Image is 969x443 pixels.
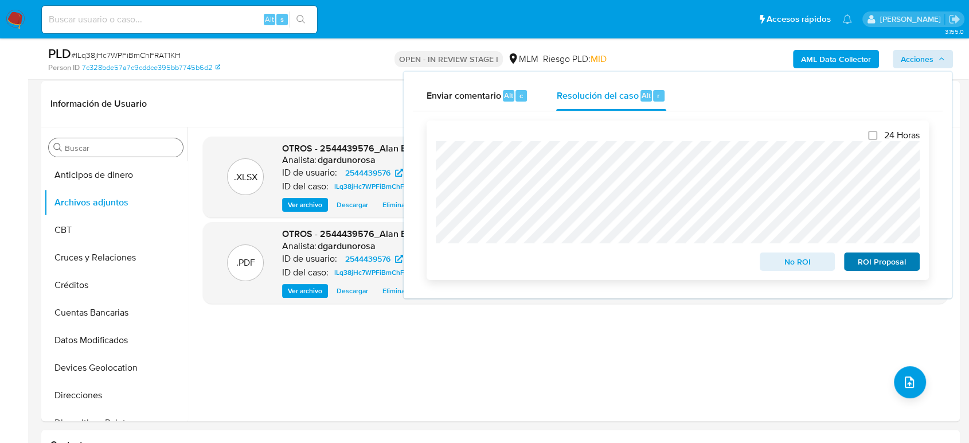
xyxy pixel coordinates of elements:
button: Descargar [331,198,374,212]
span: c [519,90,523,101]
p: ID del caso: [282,267,329,278]
a: 2544439576 [338,166,410,180]
button: Buscar [53,143,62,152]
button: Anticipos de dinero [44,161,187,189]
button: Archivos adjuntos [44,189,187,216]
button: CBT [44,216,187,244]
span: r [657,90,660,101]
span: OTROS - 2544439576_Alan Barrera_Agosto2025 [282,227,490,240]
button: Cuentas Bancarias [44,299,187,327]
span: Accesos rápidos [767,13,831,25]
button: Eliminar [377,198,413,212]
span: ROI Proposal [852,254,912,270]
span: MID [591,52,607,65]
span: lLq38jHc7WPFiBmChFRAT1KH [334,180,429,193]
span: 2544439576 [345,252,390,266]
p: ID de usuario: [282,167,337,178]
span: 24 Horas [884,130,920,141]
span: OTROS - 2544439576_Alan Barrera_Agosto2025 [282,142,490,155]
span: Descargar [337,285,368,297]
p: ID de usuario: [282,253,337,265]
span: Alt [265,14,274,25]
span: Eliminar [382,199,407,211]
div: MLM [507,53,538,65]
a: lLq38jHc7WPFiBmChFRAT1KH [330,266,433,279]
p: .XLSX [234,171,257,184]
button: Eliminar [377,284,413,298]
button: No ROI [760,252,835,271]
p: .PDF [236,257,255,269]
b: AML Data Collector [801,50,871,68]
b: PLD [48,44,71,63]
button: Dispositivos Point [44,409,187,437]
button: search-icon [289,11,312,28]
span: Alt [504,90,513,101]
span: Descargar [337,199,368,211]
h6: dgardunorosa [318,240,376,252]
input: Buscar [65,143,178,153]
span: Enviar comentario [427,88,501,102]
span: 3.155.0 [944,27,963,36]
p: OPEN - IN REVIEW STAGE I [394,51,503,67]
span: lLq38jHc7WPFiBmChFRAT1KH [334,266,429,279]
span: No ROI [768,254,827,270]
span: Acciones [901,50,933,68]
button: Cruces y Relaciones [44,244,187,271]
button: Devices Geolocation [44,354,187,382]
a: 2544439576 [338,252,410,266]
span: Eliminar [382,285,407,297]
button: Acciones [893,50,953,68]
a: Notificaciones [842,14,852,24]
h1: Información de Usuario [50,98,147,110]
span: 2544439576 [345,166,390,180]
button: upload-file [894,366,926,398]
button: AML Data Collector [793,50,879,68]
button: Ver archivo [282,198,328,212]
input: Buscar usuario o caso... [42,12,317,27]
p: Analista: [282,154,317,166]
a: Salir [948,13,960,25]
span: Ver archivo [288,285,322,297]
p: ID del caso: [282,181,329,192]
button: Ver archivo [282,284,328,298]
button: Direcciones [44,382,187,409]
span: Alt [642,90,651,101]
span: # lLq38jHc7WPFiBmChFRAT1KH [71,49,181,61]
button: Créditos [44,271,187,299]
button: ROI Proposal [844,252,920,271]
input: 24 Horas [868,131,877,140]
a: 7c328bde57a7c9cddce395bb7745b6d2 [82,63,220,73]
p: diego.gardunorosas@mercadolibre.com.mx [880,14,944,25]
b: Person ID [48,63,80,73]
button: Datos Modificados [44,327,187,354]
h6: dgardunorosa [318,154,376,166]
span: Riesgo PLD: [543,53,607,65]
span: Ver archivo [288,199,322,211]
button: Descargar [331,284,374,298]
p: Analista: [282,240,317,252]
span: Resolución del caso [556,88,638,102]
a: lLq38jHc7WPFiBmChFRAT1KH [330,180,433,193]
span: s [280,14,284,25]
